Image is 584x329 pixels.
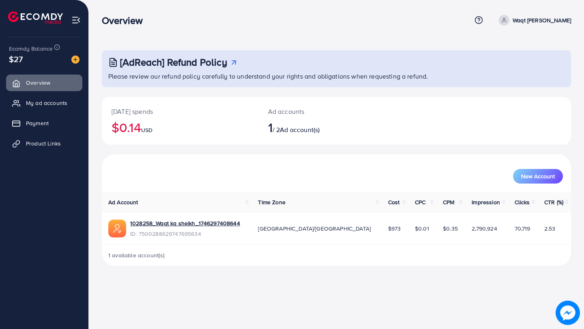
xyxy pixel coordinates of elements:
[472,224,497,233] span: 2,790,924
[556,301,580,325] img: image
[71,15,81,25] img: menu
[26,119,49,127] span: Payment
[112,107,249,116] p: [DATE] spends
[6,75,82,91] a: Overview
[496,15,571,26] a: Waqt [PERSON_NAME]
[513,169,563,184] button: New Account
[108,71,566,81] p: Please review our refund policy carefully to understand your rights and obligations when requesti...
[515,198,530,206] span: Clicks
[258,198,285,206] span: Time Zone
[26,79,50,87] span: Overview
[415,198,425,206] span: CPC
[141,126,152,134] span: USD
[6,135,82,152] a: Product Links
[280,125,320,134] span: Ad account(s)
[515,224,530,233] span: 70,719
[26,139,61,147] span: Product Links
[6,115,82,131] a: Payment
[9,53,23,65] span: $27
[443,198,454,206] span: CPM
[108,198,138,206] span: Ad Account
[513,15,571,25] p: Waqt [PERSON_NAME]
[388,198,400,206] span: Cost
[443,224,458,233] span: $0.35
[108,220,126,237] img: ic-ads-acc.e4c84228.svg
[521,173,555,179] span: New Account
[268,118,273,137] span: 1
[544,198,563,206] span: CTR (%)
[9,45,53,53] span: Ecomdy Balance
[415,224,429,233] span: $0.01
[472,198,500,206] span: Impression
[544,224,556,233] span: 2.53
[388,224,401,233] span: $973
[130,219,240,227] a: 1028258_Waqt ka sheikh_1746297408644
[71,56,79,64] img: image
[120,56,227,68] h3: [AdReach] Refund Policy
[112,120,249,135] h2: $0.14
[8,11,63,24] img: logo
[258,224,371,233] span: [GEOGRAPHIC_DATA]/[GEOGRAPHIC_DATA]
[26,99,67,107] span: My ad accounts
[108,251,165,259] span: 1 available account(s)
[102,15,149,26] h3: Overview
[130,230,240,238] span: ID: 7500288629747695634
[268,107,366,116] p: Ad accounts
[268,120,366,135] h2: / 2
[6,95,82,111] a: My ad accounts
